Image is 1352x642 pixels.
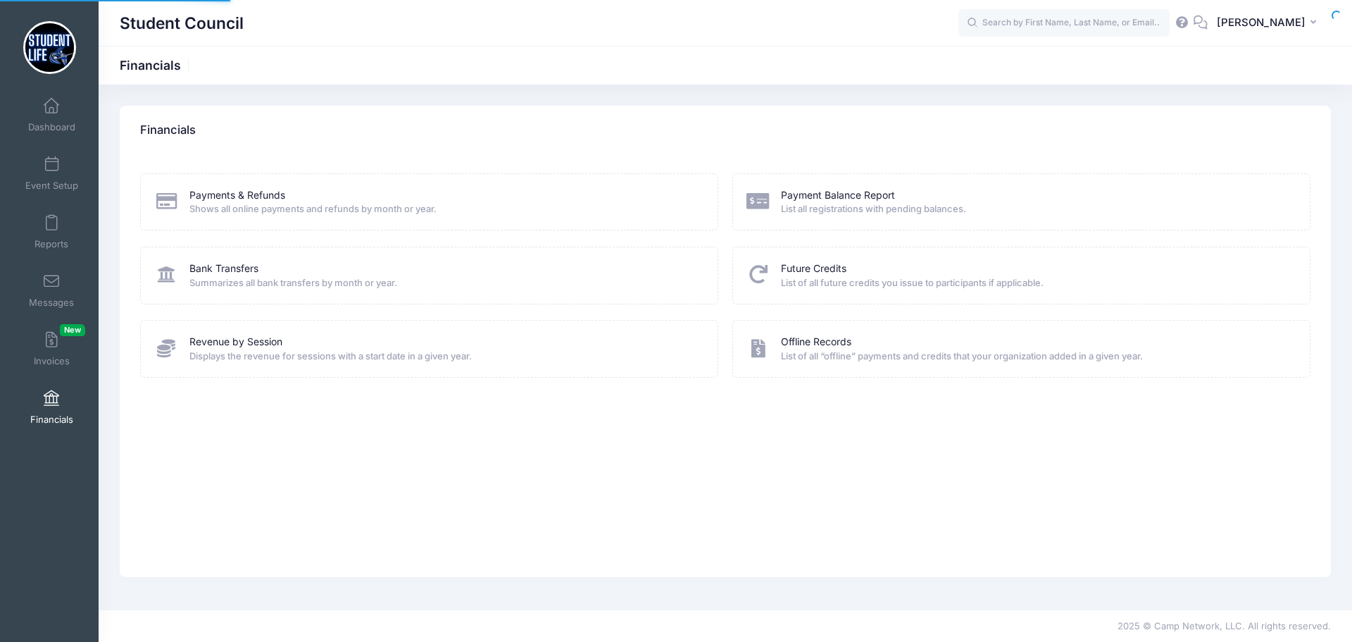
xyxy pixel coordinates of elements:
[189,202,700,216] span: Shows all online payments and refunds by month or year.
[781,202,1291,216] span: List all registrations with pending balances.
[140,111,196,151] h4: Financials
[1208,7,1331,39] button: [PERSON_NAME]
[18,207,85,257] a: Reports
[18,266,85,315] a: Messages
[781,276,1291,290] span: List of all future credits you issue to participants if applicable.
[1118,620,1331,631] span: 2025 © Camp Network, LLC. All rights reserved.
[781,335,851,350] a: Offline Records
[18,324,85,374] a: InvoicesNew
[781,261,846,276] a: Future Credits
[60,324,85,336] span: New
[189,276,700,290] span: Summarizes all bank transfers by month or year.
[120,58,193,73] h1: Financials
[120,7,244,39] h1: Student Council
[18,383,85,432] a: Financials
[35,238,68,250] span: Reports
[34,355,70,367] span: Invoices
[1217,15,1306,30] span: [PERSON_NAME]
[18,149,85,198] a: Event Setup
[958,9,1170,37] input: Search by First Name, Last Name, or Email...
[18,90,85,140] a: Dashboard
[29,297,74,309] span: Messages
[781,350,1291,364] span: List of all “offline” payments and credits that your organization added in a given year.
[781,188,895,203] a: Payment Balance Report
[189,350,700,364] span: Displays the revenue for sessions with a start date in a given year.
[189,188,285,203] a: Payments & Refunds
[23,21,76,74] img: Student Council
[189,335,282,350] a: Revenue by Session
[28,121,75,133] span: Dashboard
[189,261,258,276] a: Bank Transfers
[30,414,73,426] span: Financials
[25,180,78,192] span: Event Setup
